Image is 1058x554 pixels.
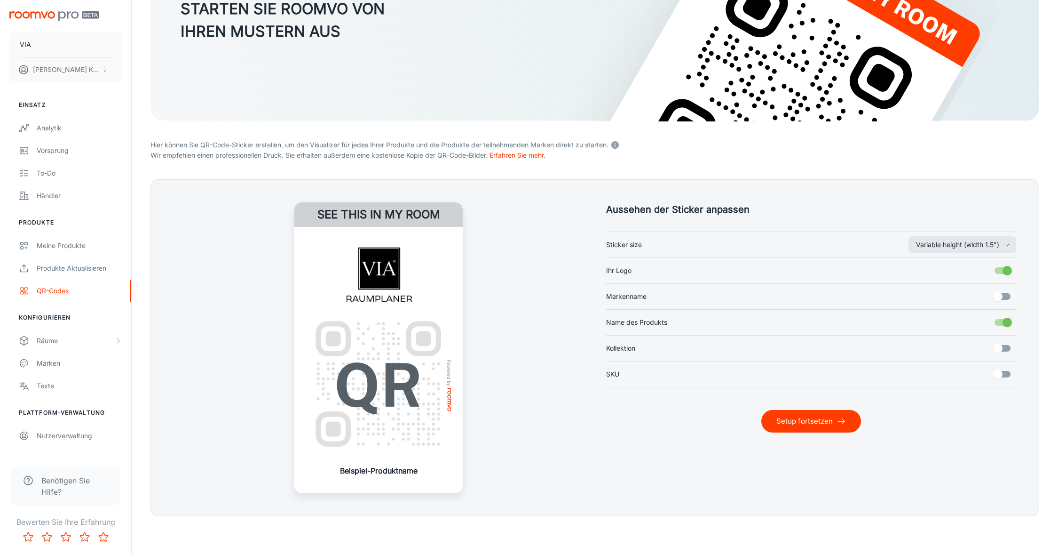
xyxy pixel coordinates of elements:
img: QR Code Example [306,311,451,457]
button: VIA [9,32,122,57]
span: Name des Produkts [606,317,667,328]
span: Powered by [444,360,454,386]
div: Marken [37,358,122,369]
h5: Aussehen der Sticker anpassen [606,202,1016,217]
span: Sticker size [606,240,642,250]
div: Räume [37,336,114,346]
p: [PERSON_NAME] Kaschl [33,64,99,75]
button: [PERSON_NAME] Kaschl [9,57,122,82]
button: Rate 2 star [38,528,56,546]
span: Kollektion [606,343,635,353]
div: Analytik [37,123,122,133]
h4: See this in my room [294,202,463,227]
button: Rate 4 star [75,528,94,546]
img: VIA [318,238,439,309]
button: Rate 1 star [19,528,38,546]
button: Rate 5 star [94,528,113,546]
span: Markenname [606,291,647,302]
span: Ihr Logo [606,265,632,276]
span: SKU [606,369,619,379]
button: Setup fortsetzen [761,410,861,433]
div: Meine Produkte [37,241,122,251]
div: Texte [37,381,122,391]
button: Rate 3 star [56,528,75,546]
div: To-do [37,168,122,178]
div: Vorsprung [37,145,122,156]
div: Nutzerverwaltung [37,431,122,441]
div: Händler [37,191,122,201]
div: QR-Codes [37,286,122,296]
span: Benötigen Sie Hilfe? [41,475,109,498]
p: Wir empfehlen einen professionellen Druck. Sie erhalten außerdem eine kostenlose Kopie der QR-Cod... [150,150,1039,161]
a: Erfahren Sie mehr. [490,151,545,159]
div: Produkte aktualisieren [37,263,122,273]
p: Beispiel-Produktname [340,465,418,476]
button: Sticker size [908,236,1016,253]
img: roomvo [447,388,451,411]
p: Hier können Sie QR-Code-Sticker erstellen, um den Visualizer für jedes Ihrer Produkte und die Pro... [150,138,1039,150]
img: Roomvo PRO Beta [9,11,99,21]
p: Bewerten Sie Ihre Erfahrung [8,516,124,528]
p: VIA [20,40,31,50]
